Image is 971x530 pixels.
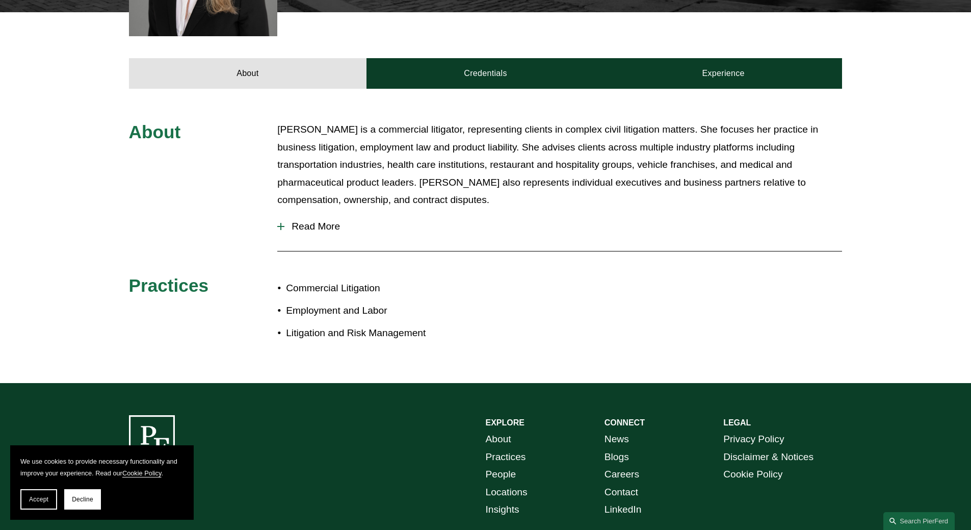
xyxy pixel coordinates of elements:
[277,213,842,240] button: Read More
[883,512,955,530] a: Search this site
[723,466,782,484] a: Cookie Policy
[605,501,642,519] a: LinkedIn
[486,466,516,484] a: People
[486,431,511,448] a: About
[64,489,101,510] button: Decline
[723,431,784,448] a: Privacy Policy
[129,58,367,89] a: About
[286,280,485,297] p: Commercial Litigation
[486,418,524,427] strong: EXPLORE
[122,469,162,477] a: Cookie Policy
[29,496,48,503] span: Accept
[605,466,639,484] a: Careers
[605,58,843,89] a: Experience
[129,122,181,142] span: About
[486,501,519,519] a: Insights
[723,418,751,427] strong: LEGAL
[10,445,194,520] section: Cookie banner
[486,484,528,501] a: Locations
[72,496,93,503] span: Decline
[20,456,183,479] p: We use cookies to provide necessary functionality and improve your experience. Read our .
[605,484,638,501] a: Contact
[286,324,485,342] p: Litigation and Risk Management
[284,221,842,232] span: Read More
[605,448,629,466] a: Blogs
[286,302,485,320] p: Employment and Labor
[366,58,605,89] a: Credentials
[486,448,526,466] a: Practices
[723,448,813,466] a: Disclaimer & Notices
[20,489,57,510] button: Accept
[277,121,842,209] p: [PERSON_NAME] is a commercial litigator, representing clients in complex civil litigation matters...
[605,418,645,427] strong: CONNECT
[605,431,629,448] a: News
[129,275,209,295] span: Practices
